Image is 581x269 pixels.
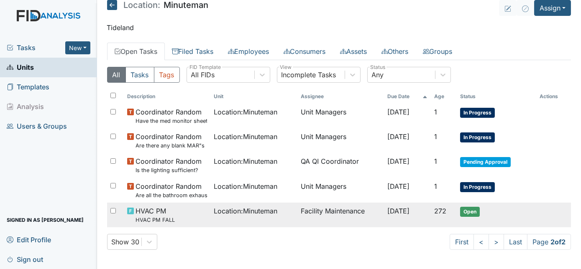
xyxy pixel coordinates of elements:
[154,67,180,83] button: Tags
[387,182,410,190] span: [DATE]
[214,132,277,142] span: Location : Minuteman
[434,157,437,165] span: 1
[550,238,566,246] strong: 2 of 2
[434,108,437,116] span: 1
[450,234,474,250] a: First
[125,67,154,83] button: Tasks
[7,43,65,53] a: Tasks
[297,178,384,203] td: Unit Managers
[374,43,416,60] a: Others
[112,237,140,247] div: Show 30
[297,128,384,153] td: Unit Managers
[107,67,126,83] button: All
[7,253,43,266] span: Sign out
[110,93,116,98] input: Toggle All Rows Selected
[7,81,49,94] span: Templates
[434,182,437,190] span: 1
[124,1,161,9] span: Location:
[210,89,297,104] th: Toggle SortBy
[165,43,221,60] a: Filed Tasks
[282,70,336,80] div: Incomplete Tasks
[214,156,277,166] span: Location : Minuteman
[214,181,277,191] span: Location : Minuteman
[297,203,384,227] td: Facility Maintenance
[297,153,384,178] td: QA QI Coordinator
[387,207,410,215] span: [DATE]
[7,213,84,226] span: Signed in as [PERSON_NAME]
[384,89,431,104] th: Toggle SortBy
[107,67,571,250] div: Open Tasks
[431,89,457,104] th: Toggle SortBy
[136,206,175,224] span: HVAC PM HVAC PM FALL
[65,41,90,54] button: New
[214,206,277,216] span: Location : Minuteman
[387,108,410,116] span: [DATE]
[504,234,527,250] a: Last
[136,132,205,150] span: Coordinator Random Are there any blank MAR"s
[474,234,489,250] a: <
[136,166,202,174] small: Is the lighting sufficient?
[107,43,165,60] a: Open Tasks
[434,207,446,215] span: 272
[136,216,175,224] small: HVAC PM FALL
[416,43,460,60] a: Groups
[107,67,180,83] div: Type filter
[460,108,495,118] span: In Progress
[387,132,410,141] span: [DATE]
[460,207,480,217] span: Open
[276,43,333,60] a: Consumers
[527,234,571,250] span: Page
[434,132,437,141] span: 1
[460,182,495,192] span: In Progress
[136,107,207,125] span: Coordinator Random Have the med monitor sheets been filled out?
[297,89,384,104] th: Assignee
[7,61,34,74] span: Units
[536,89,571,104] th: Actions
[7,233,51,246] span: Edit Profile
[124,89,211,104] th: Toggle SortBy
[136,117,207,125] small: Have the med monitor sheets been filled out?
[136,191,207,199] small: Are all the bathroom exhaust fan covers clean and dust free?
[457,89,536,104] th: Toggle SortBy
[460,132,495,142] span: In Progress
[460,157,511,167] span: Pending Approval
[297,104,384,128] td: Unit Managers
[136,156,202,174] span: Coordinator Random Is the lighting sufficient?
[489,234,504,250] a: >
[387,157,410,165] span: [DATE]
[450,234,571,250] nav: task-pagination
[191,70,215,80] div: All FIDs
[214,107,277,117] span: Location : Minuteman
[372,70,384,80] div: Any
[7,120,67,133] span: Users & Groups
[221,43,276,60] a: Employees
[136,142,205,150] small: Are there any blank MAR"s
[107,23,571,33] p: Tideland
[136,181,207,199] span: Coordinator Random Are all the bathroom exhaust fan covers clean and dust free?
[333,43,374,60] a: Assets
